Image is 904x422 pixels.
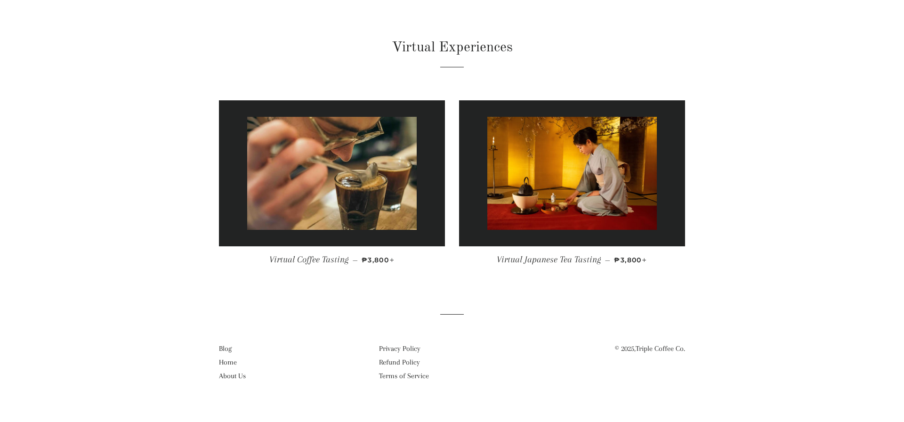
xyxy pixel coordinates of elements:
span: ₱3,800 [362,256,395,264]
img: Virtual Coffee Tasting [247,117,417,230]
a: Privacy Policy [379,344,420,353]
img: Virtual Japanese Tea Tasting-Green Tea-Triple Coffee Co. [487,117,657,230]
span: Virtual Coffee Tasting [269,254,349,265]
span: Virtual Japanese Tea Tasting [497,254,601,265]
a: Virtual Coffee Tasting [219,100,445,246]
a: Virtual Japanese Tea Tasting — ₱3,800 [459,246,685,273]
span: — [353,256,358,264]
span: — [605,256,610,264]
a: Virtual Coffee Tasting — ₱3,800 [219,246,445,273]
a: Triple Coffee Co. [636,344,685,353]
span: ₱3,800 [614,256,647,264]
a: About Us [219,372,246,380]
a: Virtual Japanese Tea Tasting-Green Tea-Triple Coffee Co. [459,100,685,246]
a: Home [219,358,237,366]
a: Blog [219,344,232,353]
a: Refund Policy [379,358,420,366]
p: © 2025, [539,343,685,355]
a: Terms of Service [379,372,429,380]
